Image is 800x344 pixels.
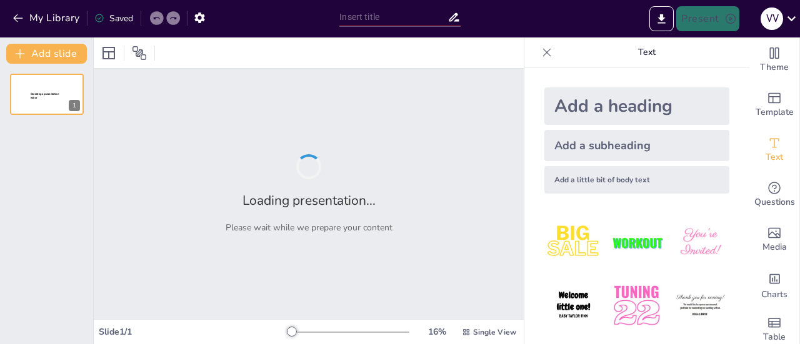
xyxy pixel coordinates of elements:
div: Add a little bit of body text [544,166,729,194]
div: Layout [99,43,119,63]
button: Export to PowerPoint [649,6,674,31]
div: Add text boxes [749,127,799,172]
p: Please wait while we prepare your content [226,222,392,233]
p: Text [557,37,737,67]
div: Add a subheading [544,130,729,161]
div: 1 [10,74,84,115]
img: 6.jpeg [671,277,729,335]
span: Charts [761,288,787,302]
input: Insert title [339,8,447,26]
img: 3.jpeg [671,214,729,272]
span: Position [132,46,147,61]
span: Questions [754,195,795,209]
button: Present [676,6,739,31]
div: Get real-time input from your audience [749,172,799,217]
div: Change the overall theme [749,37,799,82]
div: Add images, graphics, shapes or video [749,217,799,262]
img: 1.jpeg [544,214,602,272]
span: Media [762,240,787,254]
div: V V [761,7,783,30]
h2: Loading presentation... [242,192,376,209]
img: 5.jpeg [607,277,666,335]
button: My Library [9,8,85,28]
div: Add charts and graphs [749,262,799,307]
button: Add slide [6,44,87,64]
img: 4.jpeg [544,277,602,335]
div: Add ready made slides [749,82,799,127]
img: 2.jpeg [607,214,666,272]
span: Table [763,330,786,344]
button: V V [761,6,783,31]
div: 16 % [422,326,452,338]
span: Template [756,106,794,119]
span: Text [766,150,783,164]
div: Saved [94,12,133,24]
div: Add a heading [544,87,729,125]
span: Sendsteps presentation editor [31,92,59,99]
span: Single View [473,327,516,337]
div: Slide 1 / 1 [99,326,289,338]
div: 1 [69,100,80,111]
span: Theme [760,61,789,74]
